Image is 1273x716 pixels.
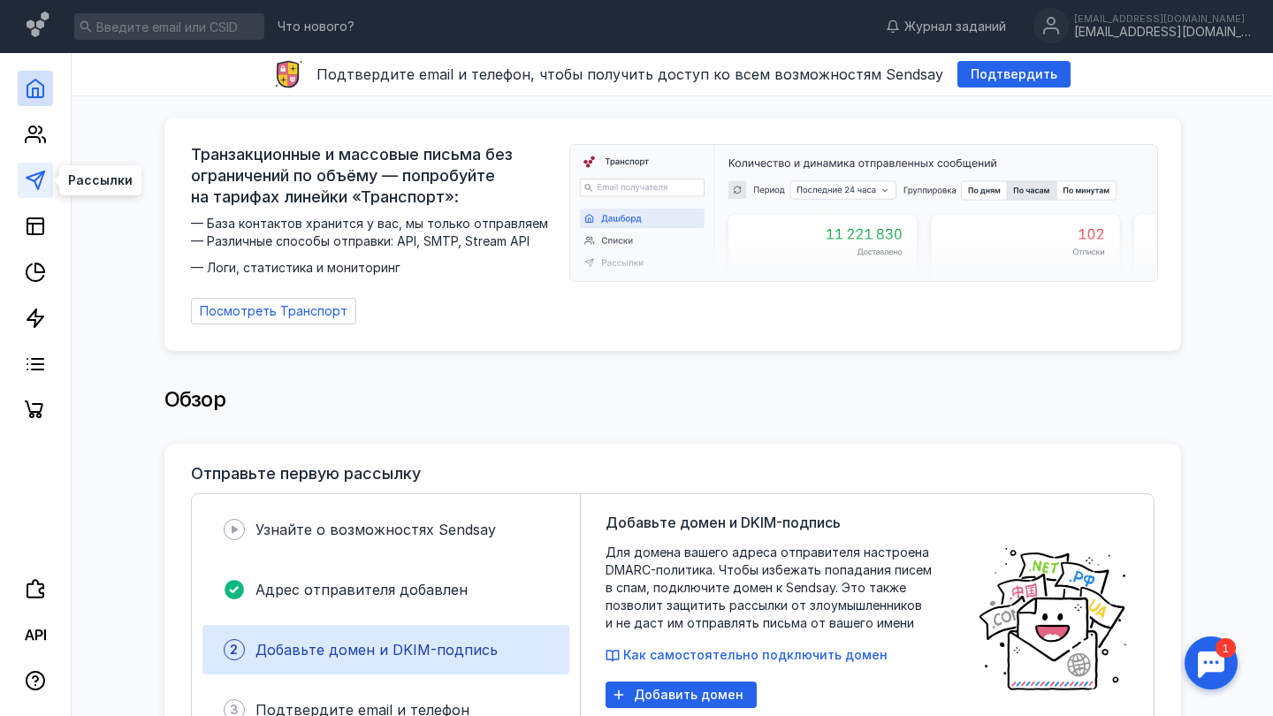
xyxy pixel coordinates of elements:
span: Подтвердите email и телефон, чтобы получить доступ ко всем возможностям Sendsay [316,65,943,83]
img: dashboard-transport-banner [570,145,1157,281]
a: Посмотреть Транспорт [191,298,356,324]
span: Как самостоятельно подключить домен [623,647,888,662]
span: — База контактов хранится у вас, мы только отправляем — Различные способы отправки: API, SMTP, St... [191,215,559,277]
a: Что нового? [269,20,363,33]
span: Для домена вашего адреса отправителя настроена DMARC-политика. Чтобы избежать попадания писем в с... [606,544,959,632]
span: Рассылки [68,174,133,187]
div: 1 [40,11,60,30]
div: [EMAIL_ADDRESS][DOMAIN_NAME] [1074,13,1251,24]
span: Узнайте о возможностях Sendsay [255,521,496,538]
span: Добавьте домен и DKIM-подпись [255,641,498,659]
span: Адрес отправителя добавлен [255,581,468,598]
span: Добавить домен [634,688,743,703]
button: Как самостоятельно подключить домен [606,646,888,664]
span: Транзакционные и массовые письма без ограничений по объёму — попробуйте на тарифах линейки «Транс... [191,144,559,208]
input: Введите email или CSID [74,13,264,40]
h3: Отправьте первую рассылку [191,465,421,483]
button: Подтвердить [957,61,1071,88]
span: 2 [230,641,238,659]
span: Обзор [164,386,226,412]
img: poster [977,544,1129,694]
span: Добавьте домен и DKIM-подпись [606,512,841,533]
span: Посмотреть Транспорт [200,304,347,319]
a: Журнал заданий [877,18,1015,35]
div: [EMAIL_ADDRESS][DOMAIN_NAME] [1074,25,1251,40]
span: Подтвердить [971,67,1057,82]
button: Добавить домен [606,682,757,708]
span: Журнал заданий [904,18,1006,35]
span: Что нового? [278,20,354,33]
